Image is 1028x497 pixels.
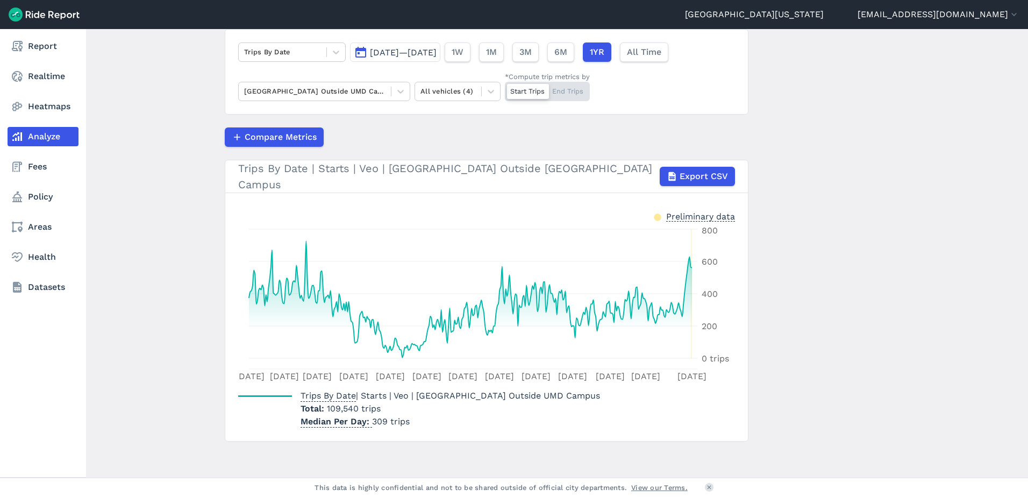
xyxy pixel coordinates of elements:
tspan: [DATE] [339,371,368,381]
a: Report [8,37,78,56]
span: Compare Metrics [245,131,317,144]
div: Trips By Date | Starts | Veo | [GEOGRAPHIC_DATA] Outside [GEOGRAPHIC_DATA] Campus [238,160,735,193]
tspan: 800 [702,225,718,236]
tspan: [DATE] [448,371,477,381]
tspan: 600 [702,257,718,267]
img: Ride Report [9,8,80,22]
tspan: [DATE] [558,371,587,381]
a: [GEOGRAPHIC_DATA][US_STATE] [685,8,824,21]
a: Heatmaps [8,97,78,116]
span: Export CSV [680,170,728,183]
tspan: 400 [702,289,718,299]
tspan: [DATE] [485,371,514,381]
div: *Compute trip metrics by [505,72,590,82]
span: All Time [627,46,661,59]
a: Fees [8,157,78,176]
tspan: [DATE] [376,371,405,381]
span: 1W [452,46,463,59]
a: Realtime [8,67,78,86]
tspan: [DATE] [303,371,332,381]
button: [EMAIL_ADDRESS][DOMAIN_NAME] [858,8,1019,21]
button: All Time [620,42,668,62]
a: Policy [8,187,78,207]
span: Median Per Day [301,413,372,428]
button: 6M [547,42,574,62]
a: Health [8,247,78,267]
a: Datasets [8,278,78,297]
p: 309 trips [301,415,600,428]
span: 109,540 trips [327,403,381,414]
tspan: [DATE] [631,371,660,381]
a: Areas [8,217,78,237]
tspan: [DATE] [270,371,299,381]
span: Trips By Date [301,387,356,402]
button: Compare Metrics [225,127,324,147]
tspan: [DATE] [235,371,265,381]
span: 1M [486,46,497,59]
span: 6M [554,46,567,59]
button: 1YR [583,42,611,62]
span: 3M [519,46,532,59]
a: Analyze [8,127,78,146]
button: Export CSV [660,167,735,186]
tspan: [DATE] [412,371,441,381]
tspan: [DATE] [677,371,706,381]
button: 3M [512,42,539,62]
button: 1M [479,42,504,62]
div: Preliminary data [666,210,735,222]
button: [DATE]—[DATE] [350,42,440,62]
span: 1YR [590,46,604,59]
a: View our Terms. [631,482,688,493]
span: [DATE]—[DATE] [370,47,437,58]
tspan: 0 trips [702,353,729,364]
tspan: [DATE] [522,371,551,381]
tspan: [DATE] [596,371,625,381]
span: Total [301,403,327,414]
button: 1W [445,42,470,62]
tspan: 200 [702,321,717,331]
span: | Starts | Veo | [GEOGRAPHIC_DATA] Outside UMD Campus [301,390,600,401]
